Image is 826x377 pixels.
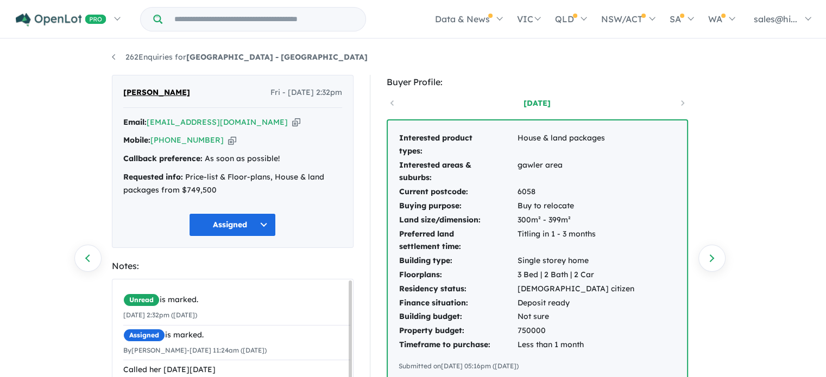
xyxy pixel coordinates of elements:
[399,324,517,338] td: Property budget:
[399,227,517,254] td: Preferred land settlement time:
[517,213,635,227] td: 300m² - 399m²
[399,185,517,199] td: Current postcode:
[399,158,517,186] td: Interested areas & suburbs:
[491,98,583,108] a: [DATE]
[399,199,517,213] td: Buying purpose:
[228,135,236,146] button: Copy
[123,293,350,306] div: is marked.
[147,117,288,127] a: [EMAIL_ADDRESS][DOMAIN_NAME]
[112,259,354,273] div: Notes:
[123,154,203,163] strong: Callback preference:
[123,293,160,306] span: Unread
[517,268,635,282] td: 3 Bed | 2 Bath | 2 Car
[399,268,517,282] td: Floorplans:
[123,329,165,342] span: Assigned
[123,135,150,145] strong: Mobile:
[123,172,183,182] strong: Requested info:
[189,213,276,237] button: Assigned
[16,13,106,27] img: Openlot PRO Logo White
[517,282,635,296] td: [DEMOGRAPHIC_DATA] citizen
[123,117,147,127] strong: Email:
[754,14,797,24] span: sales@hi...
[399,338,517,352] td: Timeframe to purchase:
[517,324,635,338] td: 750000
[165,8,363,31] input: Try estate name, suburb, builder or developer
[517,131,635,158] td: House & land packages
[123,171,342,197] div: Price-list & Floor-plans, House & land packages from $749,500
[517,296,635,310] td: Deposit ready
[517,338,635,352] td: Less than 1 month
[399,254,517,268] td: Building type:
[399,282,517,296] td: Residency status:
[387,75,688,90] div: Buyer Profile:
[399,131,517,158] td: Interested product types:
[150,135,224,145] a: [PHONE_NUMBER]
[292,117,300,128] button: Copy
[399,361,676,372] div: Submitted on [DATE] 05:16pm ([DATE])
[123,152,342,165] div: As soon as possible!
[517,158,635,186] td: gawler area
[112,52,368,62] a: 262Enquiries for[GEOGRAPHIC_DATA] - [GEOGRAPHIC_DATA]
[123,329,350,342] div: is marked.
[123,86,190,99] span: [PERSON_NAME]
[399,310,517,324] td: Building budget:
[123,311,197,319] small: [DATE] 2:32pm ([DATE])
[270,86,342,99] span: Fri - [DATE] 2:32pm
[399,213,517,227] td: Land size/dimension:
[517,199,635,213] td: Buy to relocate
[399,296,517,310] td: Finance situation:
[123,346,267,354] small: By [PERSON_NAME] - [DATE] 11:24am ([DATE])
[517,185,635,199] td: 6058
[186,52,368,62] strong: [GEOGRAPHIC_DATA] - [GEOGRAPHIC_DATA]
[517,254,635,268] td: Single storey home
[517,310,635,324] td: Not sure
[112,51,715,64] nav: breadcrumb
[517,227,635,254] td: Titling in 1 - 3 months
